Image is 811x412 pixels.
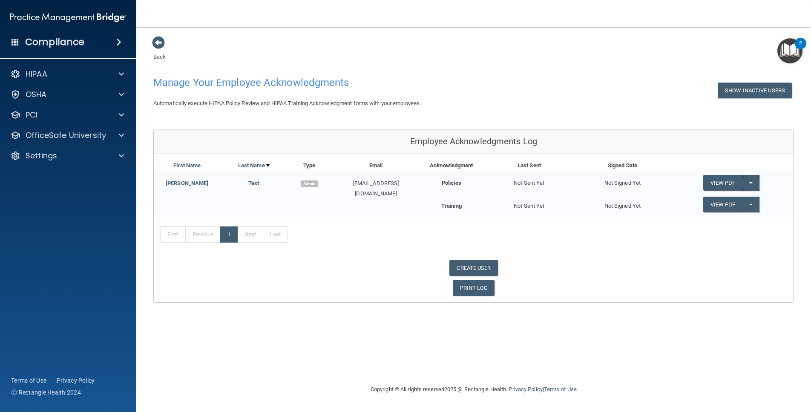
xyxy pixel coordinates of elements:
[331,178,420,199] div: [EMAIL_ADDRESS][DOMAIN_NAME]
[173,160,201,171] a: First Name
[420,160,483,171] div: Acknowledgment
[153,100,421,106] span: Automatically execute HIPAA Policy Review and HIPAA Training Acknowledgment forms with your emplo...
[25,36,84,48] h4: Compliance
[263,226,288,243] a: Last
[10,110,124,120] a: PCI
[248,180,259,186] a: Test
[166,180,208,186] a: [PERSON_NAME]
[483,171,576,188] div: Not Sent Yet
[576,171,669,188] div: Not Signed Yet
[26,110,37,120] p: PCI
[318,376,629,403] div: Copyright © All rights reserved 2025 @ Rectangle Health | |
[10,9,126,26] img: PMB logo
[185,226,221,243] a: Previous
[10,89,124,100] a: OSHA
[220,226,238,243] a: 1
[57,376,95,385] a: Privacy Policy
[703,175,742,191] a: View PDF
[509,386,542,392] a: Privacy Policy
[449,260,498,276] a: CREATE USER
[11,376,46,385] a: Terms of Use
[664,352,801,386] iframe: Drift Widget Chat Controller
[237,226,263,243] a: Next
[26,69,47,79] p: HIPAA
[576,197,669,211] div: Not Signed Yet
[26,151,57,161] p: Settings
[287,160,331,171] div: Type
[26,130,106,140] p: OfficeSafe University
[153,77,522,88] h4: Manage Your Employee Acknowledgments
[483,160,576,171] div: Last Sent
[442,180,461,186] b: Policies
[777,38,802,63] button: Open Resource Center, 2 new notifications
[153,43,166,60] a: Back
[10,130,124,140] a: OfficeSafe University
[576,160,669,171] div: Signed Date
[703,197,742,212] a: View PDF
[301,180,318,187] span: Admin
[441,203,462,209] b: Training
[544,386,577,392] a: Terms of Use
[238,160,270,171] a: Last Name
[10,151,124,161] a: Settings
[331,160,420,171] div: Email
[26,89,47,100] p: OSHA
[453,280,495,296] a: PRINT LOG
[11,388,81,397] span: Ⓒ Rectangle Health 2024
[160,226,186,243] a: First
[154,129,794,154] div: Employee Acknowledgments Log
[799,43,802,54] div: 2
[10,69,124,79] a: HIPAA
[718,83,792,98] button: Show Inactive Users
[483,197,576,211] div: Not Sent Yet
